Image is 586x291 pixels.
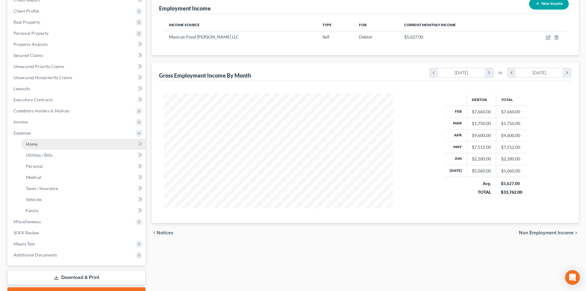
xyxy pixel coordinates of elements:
[467,93,496,106] th: Debtor
[438,68,485,77] div: [DATE]
[574,230,579,235] i: chevron_right
[445,153,467,165] th: Jun
[152,230,173,235] button: chevron_left Notices
[26,141,38,147] span: Home
[14,8,39,14] span: Client Profile
[14,97,53,102] span: Executory Contracts
[496,165,527,177] td: $5,060.00
[14,119,28,124] span: Income
[322,34,329,39] span: Self
[501,180,522,187] div: $5,627.00
[14,241,35,246] span: Means Test
[14,53,43,58] span: Secured Claims
[9,227,146,238] a: SOFA Review
[26,186,58,191] span: Taxes / Insurance
[26,152,53,158] span: Utilities / Bills
[496,93,527,106] th: Total
[496,141,527,153] td: $7,512.00
[472,180,491,187] div: Avg.
[159,5,211,12] div: Employment Income
[359,34,373,39] span: Debtor
[169,34,239,39] span: Mexican Food [PERSON_NAME] LLC
[26,164,43,169] span: Personal
[563,68,571,77] i: chevron_right
[14,252,57,257] span: Additional Documents
[9,72,146,83] a: Unsecured Nonpriority Claims
[472,109,491,115] div: $7,660.00
[157,230,173,235] span: Notices
[7,270,146,285] a: Download & Print
[21,150,146,161] a: Utilities / Bills
[472,132,491,139] div: $9,600.00
[496,153,527,165] td: $2,180.00
[14,108,70,113] span: Codebtors Insiders & Notices
[14,230,39,235] span: SOFA Review
[472,120,491,127] div: $1,750.00
[519,230,579,235] button: Non Employment Income chevron_right
[322,22,332,27] span: Type
[565,270,580,285] div: Open Intercom Messenger
[472,144,491,150] div: $7,512.00
[472,156,491,162] div: $2,180.00
[516,68,563,77] div: [DATE]
[9,39,146,50] a: Property Analysis
[21,183,146,194] a: Taxes / Insurance
[152,230,157,235] i: chevron_left
[445,141,467,153] th: May
[21,172,146,183] a: Medical
[485,68,493,77] i: chevron_right
[404,22,456,27] span: Current Monthly Income
[445,118,467,129] th: Mar
[9,94,146,105] a: Executory Contracts
[9,83,146,94] a: Lawsuits
[496,106,527,118] td: $7,660.00
[445,165,467,177] th: [DATE]
[26,175,41,180] span: Medical
[496,129,527,141] td: $9,600.00
[445,129,467,141] th: Apr
[404,34,423,39] span: $5,627.00
[496,118,527,129] td: $1,750.00
[26,197,42,202] span: Vehicles
[472,189,491,195] div: TOTAL
[14,42,48,47] span: Property Analysis
[501,189,522,195] div: $33,762.00
[508,68,516,77] i: chevron_left
[14,219,41,224] span: Miscellaneous
[21,139,146,150] a: Home
[14,75,72,80] span: Unsecured Nonpriority Claims
[14,19,40,25] span: Real Property
[445,106,467,118] th: Feb
[430,68,438,77] i: chevron_left
[519,230,574,235] span: Non Employment Income
[359,22,367,27] span: For
[9,61,146,72] a: Unsecured Priority Claims
[472,168,491,174] div: $5,060.00
[21,161,146,172] a: Personal
[14,130,31,135] span: Expenses
[169,22,200,27] span: Income Source
[14,86,30,91] span: Lawsuits
[14,64,64,69] span: Unsecured Priority Claims
[159,72,251,79] div: Gross Employment Income By Month
[21,205,146,216] a: Family
[498,70,502,76] span: to
[14,30,49,36] span: Personal Property
[21,194,146,205] a: Vehicles
[26,208,39,213] span: Family
[9,50,146,61] a: Secured Claims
